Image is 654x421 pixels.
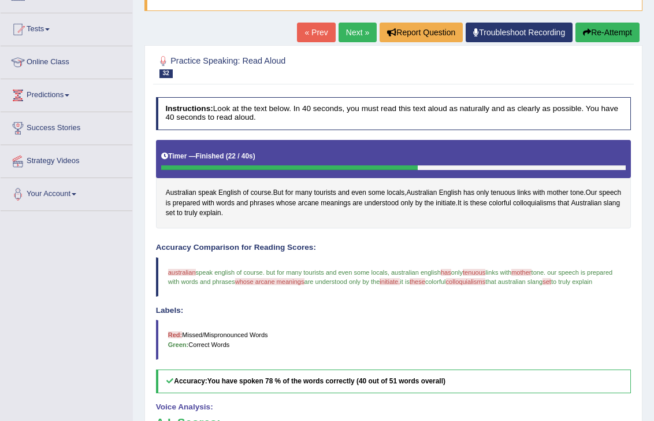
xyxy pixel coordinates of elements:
[466,23,573,42] a: Troubleshoot Recording
[216,198,235,209] span: Click to see word definition
[251,188,272,198] span: Click to see word definition
[177,208,183,219] span: Click to see word definition
[352,198,362,209] span: Click to see word definition
[253,152,255,160] b: )
[575,23,640,42] button: Re-Attempt
[542,278,551,285] span: set
[491,188,515,198] span: Click to see word definition
[184,208,197,219] span: Click to see word definition
[436,198,455,209] span: Click to see word definition
[295,188,312,198] span: Click to see word definition
[156,306,631,315] h4: Labels:
[168,341,189,348] b: Green:
[207,377,445,385] b: You have spoken 78 % of the words correctly (40 out of 51 words overall)
[156,54,451,78] h2: Practice Speaking: Read Aloud
[558,198,569,209] span: Click to see word definition
[297,23,335,42] a: « Prev
[425,278,446,285] span: colorful
[156,320,631,359] blockquote: Missed/Mispronounced Words Correct Words
[551,278,592,285] span: to truly explain
[165,104,213,113] b: Instructions:
[513,198,556,209] span: Click to see word definition
[441,269,451,276] span: has
[263,269,265,276] span: .
[156,403,631,412] h4: Voice Analysis:
[1,178,132,207] a: Your Account
[298,198,319,209] span: Click to see word definition
[273,188,284,198] span: Click to see word definition
[156,97,631,130] h4: Look at the text below. In 40 seconds, you must read this text aloud as naturally and as clearly ...
[243,188,248,198] span: Click to see word definition
[226,152,228,160] b: (
[235,278,304,285] span: whose arcane meanings
[168,331,183,338] b: Red:
[570,188,584,198] span: Click to see word definition
[380,278,400,285] span: initiate.
[285,188,293,198] span: Click to see word definition
[228,152,253,160] b: 22 / 40s
[458,198,462,209] span: Click to see word definition
[463,198,469,209] span: Click to see word definition
[198,188,217,198] span: Click to see word definition
[276,198,296,209] span: Click to see word definition
[365,198,399,209] span: Click to see word definition
[604,198,620,209] span: Click to see word definition
[599,188,621,198] span: Click to see word definition
[391,269,441,276] span: australian english
[400,198,413,209] span: Click to see word definition
[1,79,132,108] a: Predictions
[571,198,601,209] span: Click to see word definition
[410,278,425,285] span: these
[532,269,544,276] span: tone
[463,188,474,198] span: Click to see word definition
[266,269,388,276] span: but for many tourists and even some locals
[485,269,511,276] span: links with
[547,188,568,198] span: Click to see word definition
[159,69,173,78] span: 32
[1,145,132,174] a: Strategy Videos
[196,269,263,276] span: speak english of course
[485,278,542,285] span: that australian slang
[489,198,511,209] span: Click to see word definition
[314,188,336,198] span: Click to see word definition
[1,13,132,42] a: Tests
[218,188,241,198] span: Click to see word definition
[168,269,615,285] span: our speech is prepared with words and phrases
[250,198,274,209] span: Click to see word definition
[463,269,485,276] span: tenuous
[511,269,531,276] span: mother
[368,188,385,198] span: Click to see word definition
[533,188,545,198] span: Click to see word definition
[387,188,404,198] span: Click to see word definition
[1,112,132,141] a: Success Stories
[476,188,489,198] span: Click to see word definition
[161,153,255,160] h5: Timer —
[351,188,366,198] span: Click to see word definition
[415,198,423,209] span: Click to see word definition
[321,198,351,209] span: Click to see word definition
[339,23,377,42] a: Next »
[586,188,597,198] span: Click to see word definition
[451,269,463,276] span: only
[156,243,631,252] h4: Accuracy Comparison for Reading Scores:
[1,46,132,75] a: Online Class
[156,370,631,393] h5: Accuracy:
[199,208,221,219] span: Click to see word definition
[173,198,200,209] span: Click to see word definition
[166,208,175,219] span: Click to see word definition
[196,152,224,160] b: Finished
[406,188,437,198] span: Click to see word definition
[236,198,248,209] span: Click to see word definition
[202,198,214,209] span: Click to see word definition
[304,278,380,285] span: are understood only by the
[388,269,389,276] span: ,
[517,188,531,198] span: Click to see word definition
[400,278,410,285] span: it is
[166,198,171,209] span: Click to see word definition
[425,198,434,209] span: Click to see word definition
[544,269,545,276] span: .
[166,188,196,198] span: Click to see word definition
[380,23,463,42] button: Report Question
[168,269,196,276] span: australian
[446,278,486,285] span: colloquialisms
